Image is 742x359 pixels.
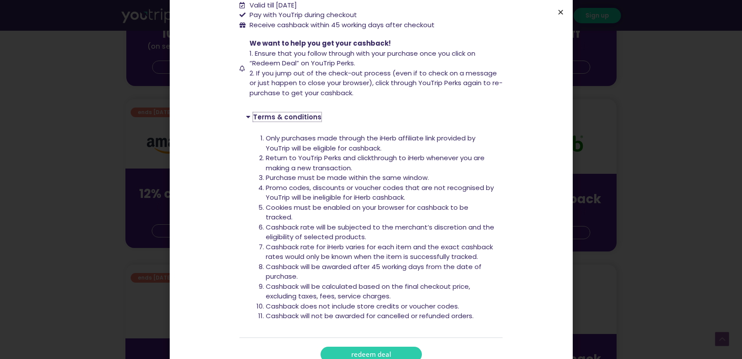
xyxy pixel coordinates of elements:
[239,127,503,338] div: Terms & conditions
[557,9,564,15] a: Close
[266,282,496,302] li: Cashback will be calculated based on the final checkout price, excluding taxes, fees, service cha...
[266,153,496,173] li: Return to YouTrip Perks and clickthrough to iHerb whenever you are making a new transaction.
[250,68,503,97] span: 2. If you jump out of the check-out process (even if to check on a message or just happen to clos...
[239,107,503,127] div: Terms & conditions
[266,302,496,312] li: Cashback does not include store credits or voucher codes.
[266,262,496,282] li: Cashback will be awarded after 45 working days from the date of purchase.
[266,183,496,203] li: Promo codes, discounts or voucher codes that are not recognised by YouTrip will be ineligible for...
[351,351,391,358] span: redeem deal
[266,223,496,242] li: Cashback rate will be subjected to the merchant’s discretion and the eligibility of selected prod...
[247,0,297,11] span: Valid till [DATE]
[266,173,496,183] li: Purchase must be made within the same window.
[266,311,496,321] li: Cashback will not be awarded for cancelled or refunded orders.
[266,133,496,153] li: Only purchases made through the iHerb affiliate link provided by YouTrip will be eligible for cas...
[253,112,321,122] a: Terms & conditions
[250,39,391,48] span: We want to help you get your cashback!
[247,10,357,20] span: Pay with YouTrip during checkout
[250,49,475,68] span: 1. Ensure that you follow through with your purchase once you click on “Redeem Deal” on YouTrip P...
[266,203,496,223] li: Cookies must be enabled on your browser for cashback to be tracked.
[266,242,496,262] li: Cashback rate for iHerb varies for each item and the exact cashback rates would only be known whe...
[247,20,435,30] span: Receive cashback within 45 working days after checkout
